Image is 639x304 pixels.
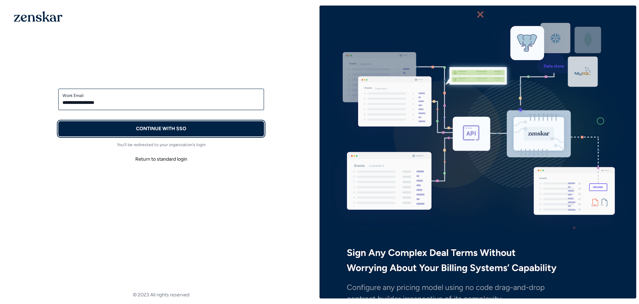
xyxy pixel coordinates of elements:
[136,125,186,132] p: CONTINUE WITH SSO
[3,292,319,298] footer: © 2023 All rights reserved
[62,93,260,98] label: Work Email
[58,142,264,147] p: You'll be redirected to your organization's login
[14,11,62,22] img: 1OGAJ2xQqyY4LXKgY66KYq0eOWRCkrZdAb3gUhuVAqdWPZE9SRJmCz+oDMSn4zDLXe31Ii730ItAGKgCKgCCgCikA4Av8PJUP...
[58,153,264,166] button: Return to standard login
[58,121,264,136] button: CONTINUE WITH SSO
